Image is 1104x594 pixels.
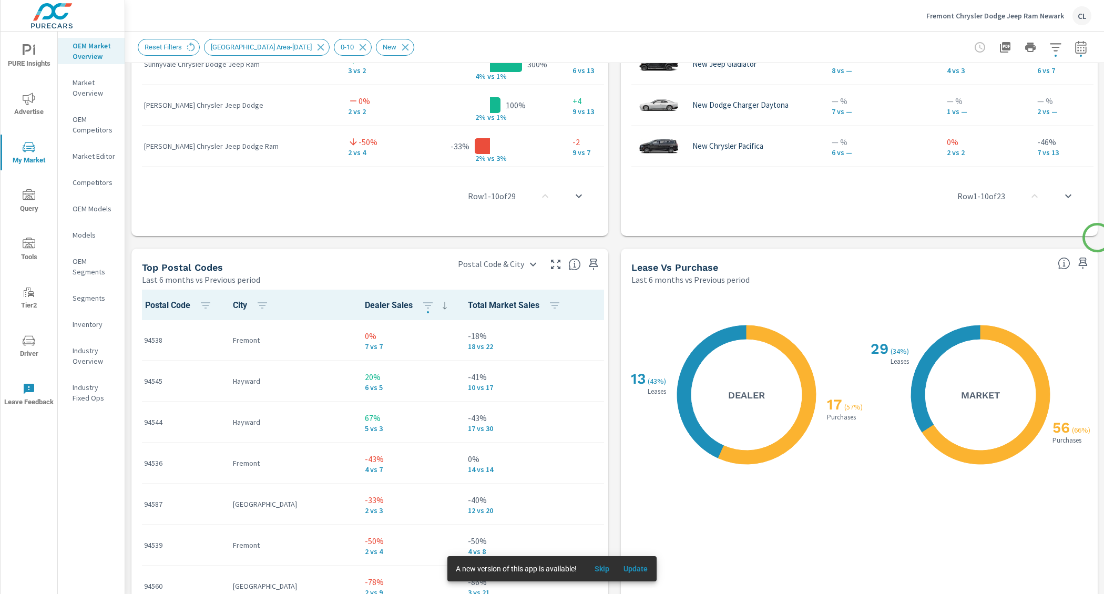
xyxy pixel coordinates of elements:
[464,153,491,163] p: 2% v
[844,402,865,412] p: ( 57% )
[365,424,451,433] p: 5 vs 3
[585,256,602,273] span: Save this to your personalized report
[58,111,125,138] div: OEM Competitors
[138,39,200,56] div: Reset Filters
[4,383,54,408] span: Leave Feedback
[832,95,930,107] p: — %
[468,424,565,433] p: 17 vs 30
[145,299,216,312] span: Postal Code
[144,59,331,69] p: Sunnyvale Chrysler Dodge Jeep Ram
[506,99,526,111] p: 100%
[1056,183,1081,209] button: scroll to bottom
[566,183,591,209] button: scroll to bottom
[365,453,451,465] p: -43%
[4,238,54,263] span: Tools
[629,370,646,387] h2: 13
[623,564,648,573] span: Update
[468,299,565,312] span: Total Market Sales
[1058,257,1070,270] span: Understand how shoppers are deciding to purchase vehicles. Sales data is based off market registr...
[142,262,223,273] h5: Top Postal Codes
[348,66,407,75] p: 3 vs 2
[1075,255,1091,272] span: Save this to your personalized report
[359,136,377,148] p: -50%
[58,75,125,101] div: Market Overview
[205,43,318,51] span: [GEOGRAPHIC_DATA] Area-[DATE]
[468,494,565,506] p: -40%
[468,465,565,474] p: 14 vs 14
[452,255,543,273] div: Postal Code & City
[547,256,564,273] button: Make Fullscreen
[365,494,451,506] p: -33%
[832,107,930,116] p: 7 vs —
[961,389,1000,401] h5: Market
[728,389,765,401] h5: Dealer
[646,388,668,395] p: Leases
[58,380,125,406] div: Industry Fixed Ops
[926,11,1064,21] p: Fremont Chrysler Dodge Jeep Ram Newark
[947,66,1020,75] p: 4 vs 3
[233,581,348,591] p: [GEOGRAPHIC_DATA]
[527,58,547,70] p: 300%
[365,412,451,424] p: 67%
[631,262,718,273] h5: Lease vs Purchase
[832,66,930,75] p: 8 vs —
[868,340,888,357] h2: 29
[144,335,216,345] p: 94538
[1050,437,1083,444] p: Purchases
[233,540,348,550] p: Fremont
[73,256,116,277] p: OEM Segments
[233,376,348,386] p: Hayward
[58,290,125,306] div: Segments
[456,565,577,573] span: A new version of this app is available!
[376,39,414,56] div: New
[365,506,451,515] p: 2 vs 3
[888,358,911,365] p: Leases
[638,89,680,121] img: glamour
[573,66,647,75] p: 6 vs 13
[1050,419,1070,436] h2: 56
[468,330,565,342] p: -18%
[491,71,516,81] p: s 1%
[464,71,491,81] p: 4% v
[947,107,1020,116] p: 1 vs —
[58,227,125,243] div: Models
[947,95,1020,107] p: — %
[138,43,188,51] span: Reset Filters
[573,107,647,116] p: 9 vs 13
[468,190,516,202] p: Row 1 - 10 of 29
[73,382,116,403] p: Industry Fixed Ops
[619,560,652,577] button: Update
[4,286,54,312] span: Tier2
[832,136,930,148] p: — %
[573,136,647,148] p: -2
[947,136,1020,148] p: 0%
[365,465,451,474] p: 4 vs 7
[58,343,125,369] div: Industry Overview
[73,230,116,240] p: Models
[365,535,451,547] p: -50%
[573,95,647,107] p: +4
[692,59,757,69] p: New Jeep Gladiator
[648,376,668,386] p: ( 43% )
[4,141,54,167] span: My Market
[376,43,403,51] span: New
[589,564,615,573] span: Skip
[692,100,789,110] p: New Dodge Charger Daytona
[365,383,451,392] p: 6 vs 5
[468,506,565,515] p: 12 vs 20
[144,141,331,151] p: [PERSON_NAME] Chrysler Jeep Dodge Ram
[468,383,565,392] p: 10 vs 17
[144,458,216,468] p: 94536
[491,153,516,163] p: s 3%
[832,148,930,157] p: 6 vs —
[334,39,372,56] div: 0-10
[233,335,348,345] p: Fremont
[468,371,565,383] p: -41%
[73,40,116,62] p: OEM Market Overview
[573,148,647,157] p: 9 vs 7
[825,414,858,421] p: Purchases
[73,114,116,135] p: OEM Competitors
[144,499,216,509] p: 94587
[1072,6,1091,25] div: CL
[58,201,125,217] div: OEM Models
